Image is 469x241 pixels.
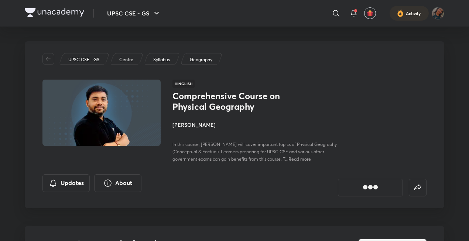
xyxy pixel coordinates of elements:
[189,56,214,63] a: Geography
[25,8,84,19] a: Company Logo
[172,80,195,88] span: Hinglish
[397,9,404,18] img: activity
[153,56,170,63] p: Syllabus
[103,6,165,21] button: UPSC CSE - GS
[432,7,444,20] img: deepa rani
[119,56,133,63] p: Centre
[409,179,427,196] button: false
[118,56,135,63] a: Centre
[67,56,101,63] a: UPSC CSE - GS
[68,56,99,63] p: UPSC CSE - GS
[338,179,403,196] button: [object Object]
[25,8,84,17] img: Company Logo
[41,79,162,147] img: Thumbnail
[42,174,90,192] button: Updates
[367,10,373,17] img: avatar
[190,56,212,63] p: Geography
[172,142,337,162] span: In this course, [PERSON_NAME] will cover important topics of Physical Geography (Conceptual & Fac...
[288,156,311,162] span: Read more
[94,174,141,192] button: About
[172,121,338,129] h4: [PERSON_NAME]
[364,7,376,19] button: avatar
[172,91,293,112] h1: Comprehensive Course on Physical Geography
[152,56,171,63] a: Syllabus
